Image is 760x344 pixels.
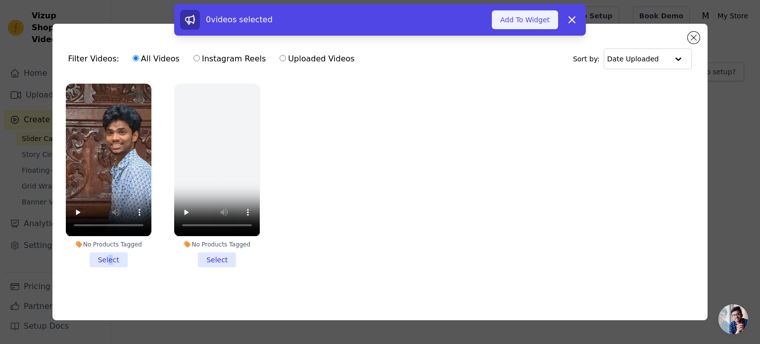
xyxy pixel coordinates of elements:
[174,241,260,248] div: No Products Tagged
[492,10,558,29] button: Add To Widget
[66,241,151,248] div: No Products Tagged
[279,52,355,65] label: Uploaded Videos
[132,52,180,65] label: All Videos
[718,304,748,334] a: Open chat
[573,49,692,69] div: Sort by:
[206,15,273,24] span: 0 videos selected
[193,52,266,65] label: Instagram Reels
[68,48,360,70] div: Filter Videos:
